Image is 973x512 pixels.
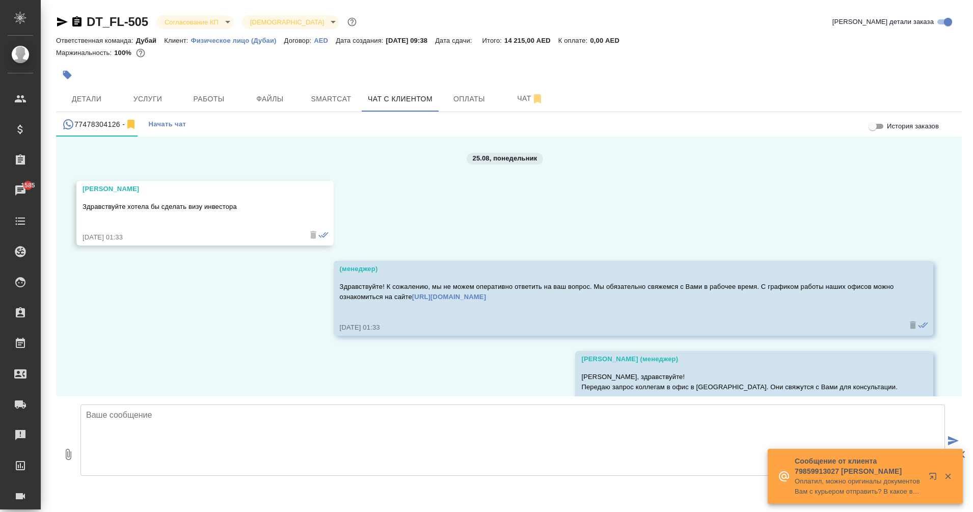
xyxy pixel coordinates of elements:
[56,112,962,137] div: simple tabs example
[123,93,172,105] span: Услуги
[62,118,137,131] div: 77478304126 (Ольга) - (undefined)
[504,37,558,44] p: 14 215,00 AED
[3,178,38,203] a: 1585
[937,472,958,481] button: Закрыть
[62,93,111,105] span: Детали
[314,36,336,44] a: AED
[590,37,627,44] p: 0,00 AED
[83,202,298,212] p: Здравствуйте хотела бы сделать визу инвестора
[795,476,922,497] p: Оплатил, можно оригиналы документов Вам с курьером отправить? В какое время будет удобно принять? Сп
[56,37,136,44] p: Ответственная команда:
[71,16,83,28] button: Скопировать ссылку
[473,153,537,164] p: 25.08, понедельник
[307,93,356,105] span: Smartcat
[435,37,474,44] p: Дата сдачи:
[482,37,504,44] p: Итого:
[83,184,298,194] div: [PERSON_NAME]
[56,16,68,28] button: Скопировать ссылку для ЯМессенджера
[242,15,339,29] div: Согласование КП
[246,93,294,105] span: Файлы
[445,93,494,105] span: Оплаты
[386,37,436,44] p: [DATE] 09:38
[412,293,486,301] a: [URL][DOMAIN_NAME]
[143,112,191,137] button: Начать чат
[887,121,939,131] span: История заказов
[795,456,922,476] p: Сообщение от клиента 79859913027 [PERSON_NAME]
[284,37,314,44] p: Договор:
[340,282,898,302] p: Здравствуйте! К сожалению, мы не можем оперативно ответить на ваш вопрос. Мы обязательно свяжемся...
[340,264,898,274] div: (менеджер)
[56,64,78,86] button: Добавить тэг
[148,119,186,130] span: Начать чат
[314,37,336,44] p: AED
[923,466,947,491] button: Открыть в новой вкладке
[336,37,386,44] p: Дата создания:
[184,93,233,105] span: Работы
[15,180,41,191] span: 1585
[368,93,433,105] span: Чат с клиентом
[191,36,284,44] a: Физическое лицо (Дубаи)
[56,49,114,57] p: Маржинальность:
[83,232,298,242] div: [DATE] 01:33
[340,322,898,333] div: [DATE] 01:33
[161,18,222,26] button: Согласование КП
[191,37,284,44] p: Физическое лицо (Дубаи)
[136,37,165,44] p: Дубай
[832,17,934,27] span: [PERSON_NAME] детали заказа
[87,15,148,29] a: DT_FL-505
[581,372,898,392] p: [PERSON_NAME], здравствуйте! Передаю запрос коллегам в офис в [GEOGRAPHIC_DATA]. Они свяжутся с В...
[114,49,134,57] p: 100%
[506,92,555,105] span: Чат
[581,354,898,364] div: [PERSON_NAME] (менеджер)
[247,18,327,26] button: [DEMOGRAPHIC_DATA]
[558,37,590,44] p: К оплате:
[164,37,191,44] p: Клиент:
[345,15,359,29] button: Доп статусы указывают на важность/срочность заказа
[156,15,234,29] div: Согласование КП
[125,118,137,130] svg: Отписаться
[531,93,544,105] svg: Отписаться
